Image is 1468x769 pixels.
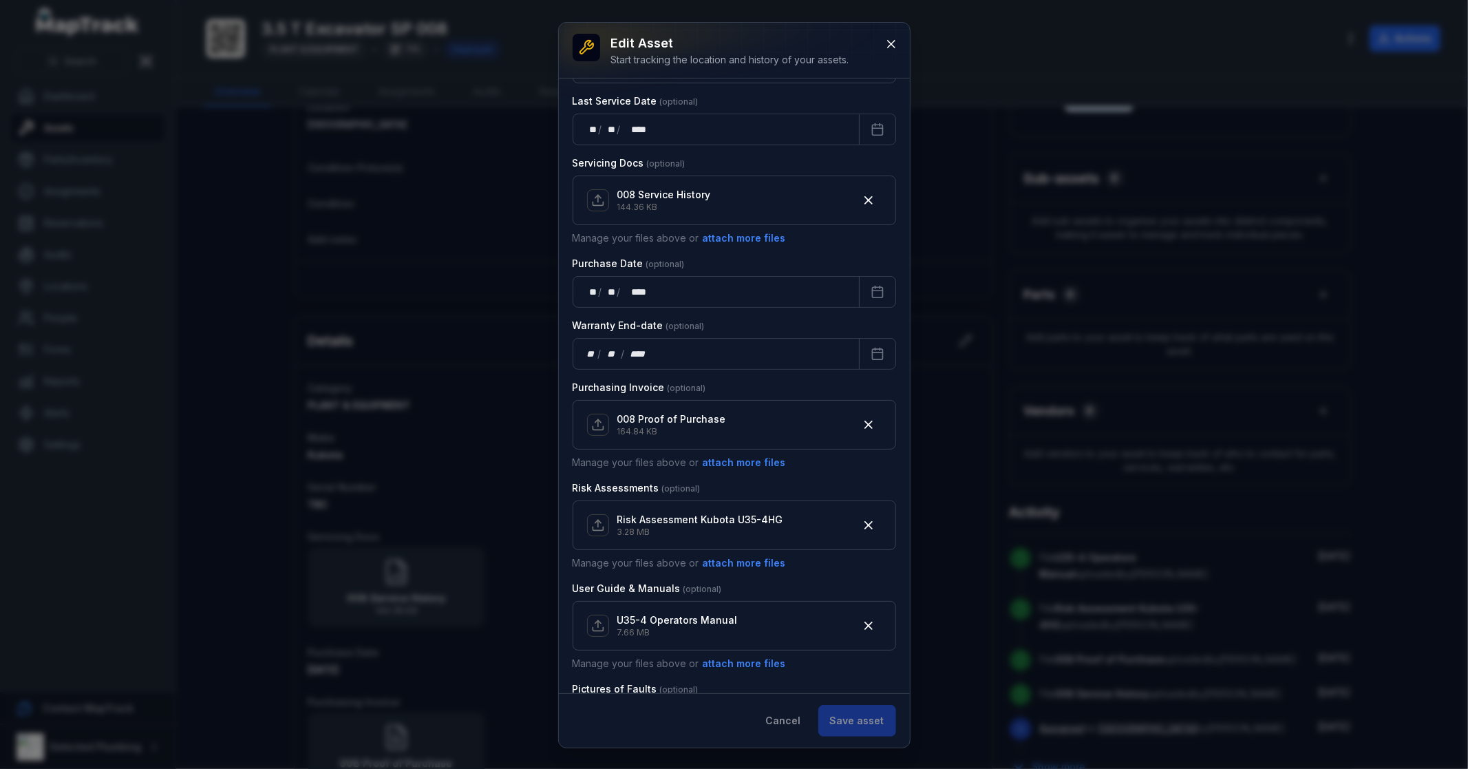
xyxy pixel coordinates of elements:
[584,285,598,299] div: day,
[859,114,896,145] button: Calendar
[598,285,603,299] div: /
[598,123,603,136] div: /
[573,656,896,671] p: Manage your files above or
[859,338,896,370] button: Calendar
[573,381,706,394] label: Purchasing Invoice
[573,582,722,596] label: User Guide & Manuals
[626,347,651,361] div: year,
[617,188,711,202] p: 008 Service History
[573,556,896,571] p: Manage your files above or
[617,613,738,627] p: U35-4 Operators Manual
[617,202,711,213] p: 144.36 KB
[573,319,705,333] label: Warranty End-date
[617,627,738,638] p: 7.66 MB
[611,34,849,53] h3: Edit asset
[617,426,726,437] p: 164.84 KB
[859,276,896,308] button: Calendar
[617,285,621,299] div: /
[702,455,787,470] button: attach more files
[621,285,648,299] div: year,
[573,455,896,470] p: Manage your files above or
[573,94,699,108] label: Last Service Date
[602,347,621,361] div: month,
[573,257,685,271] label: Purchase Date
[702,656,787,671] button: attach more files
[617,123,621,136] div: /
[573,156,685,170] label: Servicing Docs
[597,347,602,361] div: /
[584,123,598,136] div: day,
[603,285,617,299] div: month,
[603,123,617,136] div: month,
[573,231,896,246] p: Manage your files above or
[617,513,783,527] p: Risk Assessment Kubota U35-4HG
[573,481,701,495] label: Risk Assessments
[617,412,726,426] p: 008 Proof of Purchase
[573,682,699,696] label: Pictures of Faults
[702,556,787,571] button: attach more files
[584,347,598,361] div: day,
[611,53,849,67] div: Start tracking the location and history of your assets.
[621,347,626,361] div: /
[702,231,787,246] button: attach more files
[617,527,783,538] p: 3.28 MB
[621,123,648,136] div: year,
